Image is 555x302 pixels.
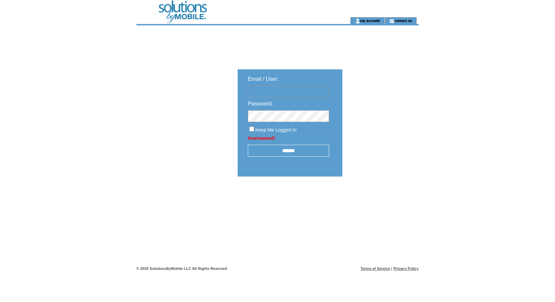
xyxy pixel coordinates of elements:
[391,266,392,271] span: |
[394,18,412,23] a: contact us
[248,101,273,107] span: Password:
[248,136,275,140] a: Forgot password?
[248,76,279,82] span: Email / User:
[389,18,394,24] img: contact_us_icon.gif
[355,18,360,24] img: account_icon.gif
[360,18,380,23] a: my account
[255,127,296,133] span: Keep Me Logged In
[393,266,419,271] a: Privacy Policy
[361,266,390,271] a: Terms of Service
[362,193,396,202] img: transparent.png
[136,266,227,271] span: © 2025 SolutionsByMobile LLC All Rights Reserved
